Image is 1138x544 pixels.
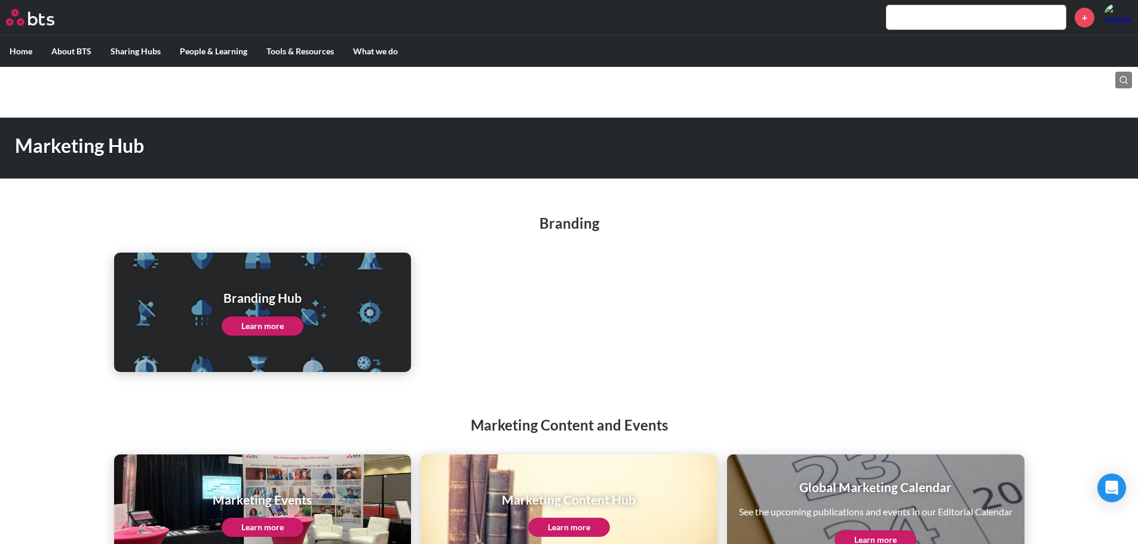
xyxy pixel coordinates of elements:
label: Sharing Hubs [101,36,170,67]
label: Tools & Resources [257,36,343,67]
a: Learn more [222,316,303,336]
label: About BTS [42,36,101,67]
a: Profile [1103,3,1132,32]
label: What we do [343,36,407,67]
a: Go home [6,9,76,26]
p: See the upcoming publications and events in our Editorial Calendar [739,505,1013,518]
h1: Branding Hub [222,289,303,306]
h1: Marketing Events [213,491,312,508]
a: Learn more [528,518,610,537]
h1: Marketing Hub [15,133,790,159]
img: BTS Logo [6,9,54,26]
img: Justine Read [1103,3,1132,32]
a: + [1075,8,1094,27]
a: Learn more [222,518,303,537]
div: Open Intercom Messenger [1097,474,1126,502]
label: People & Learning [170,36,257,67]
h1: Global Marketing Calendar [739,478,1013,496]
h1: Marketing Content Hub [502,491,636,508]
